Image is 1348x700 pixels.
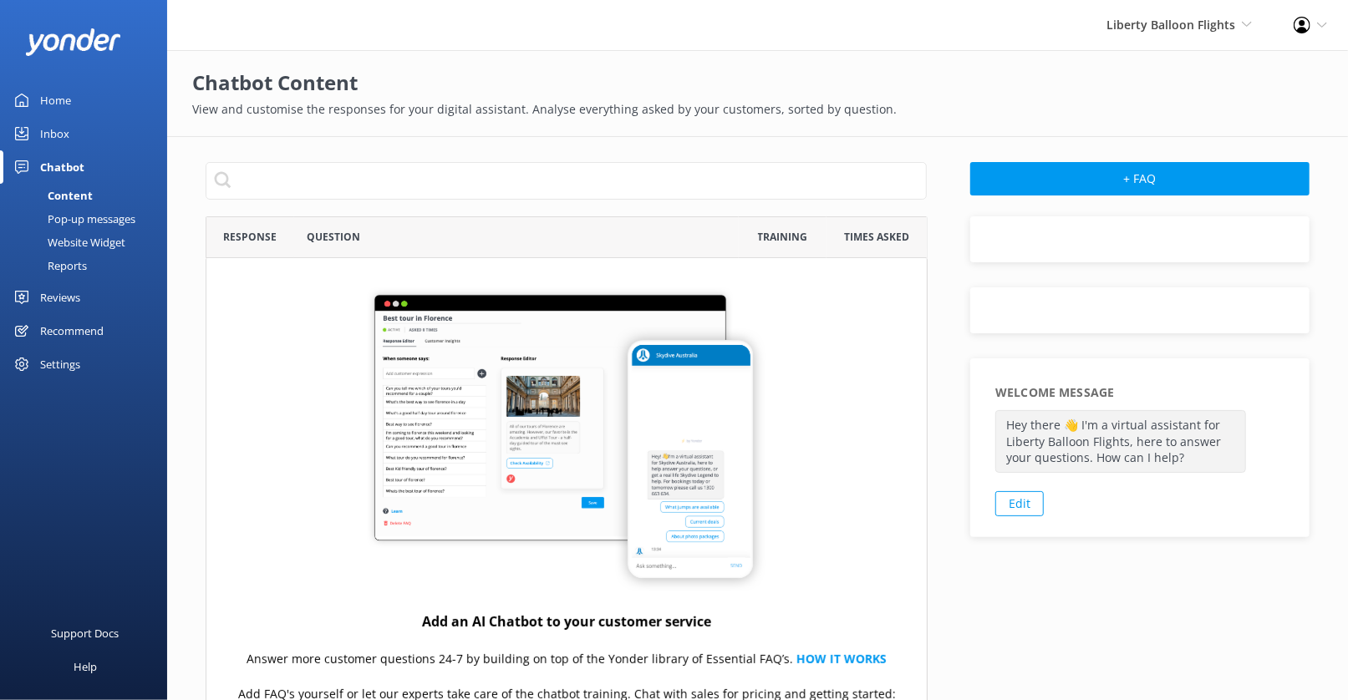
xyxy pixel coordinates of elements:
[10,254,87,277] div: Reports
[995,383,1114,402] h5: Welcome Message
[224,229,277,245] span: Response
[25,28,121,56] img: yonder-white-logo.png
[970,162,1310,195] button: + FAQ
[40,314,104,347] div: Recommend
[40,150,84,184] div: Chatbot
[758,229,808,245] span: Training
[995,410,1246,473] p: Hey there 👋 I'm a virtual assistant for Liberty Balloon Flights, here to answer your questions. H...
[10,207,167,231] a: Pop-up messages
[192,67,1323,99] h2: Chatbot Content
[247,650,887,668] p: Answer more customer questions 24-7 by building on top of the Yonder library of Essential FAQ’s.
[192,100,1323,119] p: View and customise the responses for your digital assistant. Analyse everything asked by your cus...
[10,231,167,254] a: Website Widget
[1106,17,1235,33] span: Liberty Balloon Flights
[796,651,887,667] a: HOW IT WORKS
[10,207,135,231] div: Pop-up messages
[40,347,80,381] div: Settings
[74,650,97,683] div: Help
[10,184,167,207] a: Content
[995,491,1044,516] a: Edit
[52,616,120,650] div: Support Docs
[40,84,71,117] div: Home
[366,287,767,593] img: chatbot...
[10,231,125,254] div: Website Widget
[40,117,69,150] div: Inbox
[844,229,909,245] span: Times Asked
[10,184,93,207] div: Content
[307,229,360,245] span: Question
[10,254,167,277] a: Reports
[40,281,80,314] div: Reviews
[422,611,711,633] h4: Add an AI Chatbot to your customer service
